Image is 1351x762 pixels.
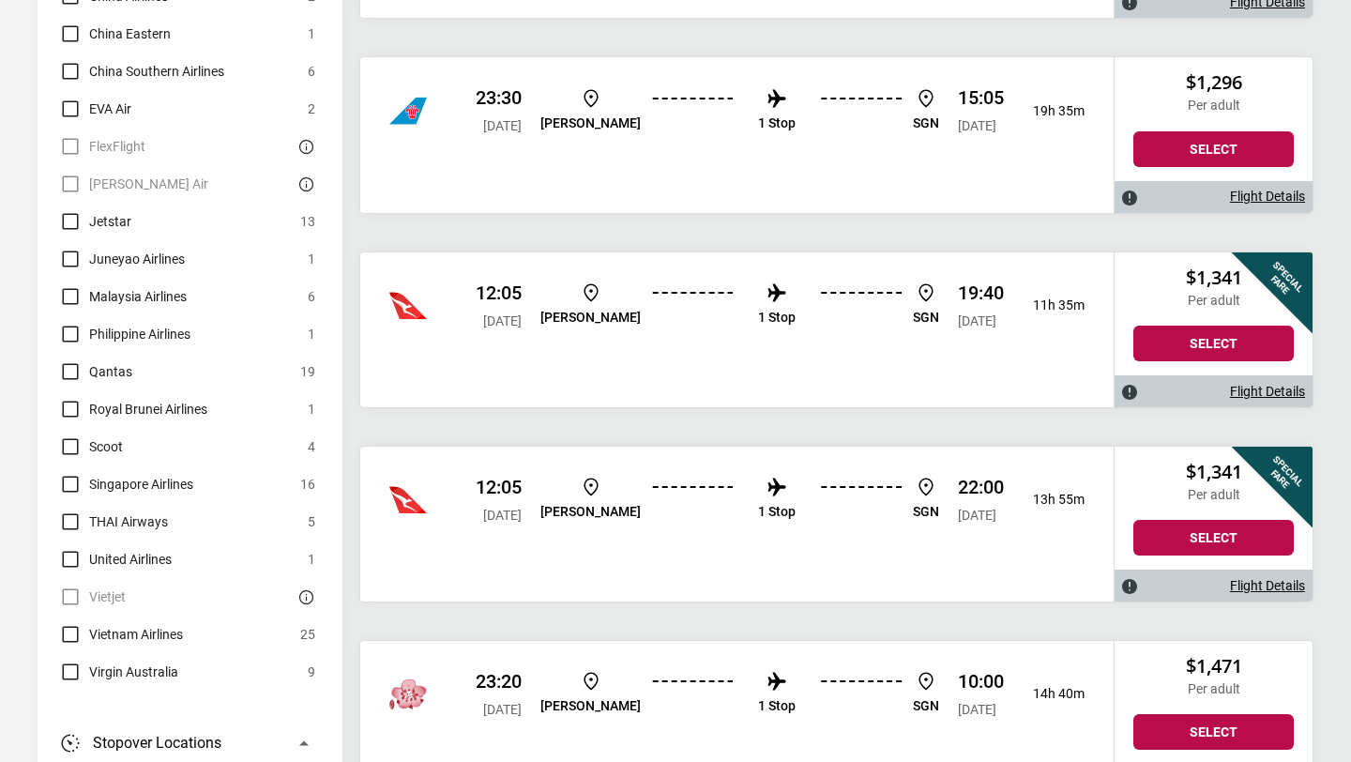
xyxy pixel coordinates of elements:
[360,57,1114,212] div: China Southern Airlines 23:30 [DATE] [PERSON_NAME] 1 Stop SGN 15:05 [DATE] 19h 35m
[89,435,123,458] span: Scoot
[540,698,641,714] p: [PERSON_NAME]
[308,511,315,533] span: 5
[360,252,1114,407] div: Qantas 12:05 [DATE] [PERSON_NAME] 1 Stop SGN 19:40 [DATE] 11h 35m
[958,702,996,717] span: [DATE]
[958,86,1004,109] p: 15:05
[293,586,315,608] button: There are currently no flights matching this search criteria. Try removing some search filters.
[308,23,315,45] span: 1
[1230,189,1305,205] a: Flight Details
[360,447,1114,602] div: Qantas 12:05 [DATE] [PERSON_NAME] 1 Stop SGN 22:00 [DATE] 13h 55m
[308,285,315,308] span: 6
[59,435,123,458] label: Scoot
[1115,570,1313,601] div: Flight Details
[308,661,315,683] span: 9
[1133,520,1294,556] button: Select
[758,310,796,326] p: 1 Stop
[1019,297,1085,313] p: 11h 35m
[958,313,996,328] span: [DATE]
[540,115,641,131] p: [PERSON_NAME]
[1133,655,1294,678] h2: $1,471
[483,118,522,133] span: [DATE]
[389,287,427,325] img: China Airlines
[483,702,522,717] span: [DATE]
[1133,714,1294,750] button: Select
[1115,375,1313,406] div: Flight Details
[300,360,315,383] span: 19
[913,310,939,326] p: SGN
[483,313,522,328] span: [DATE]
[1230,384,1305,400] a: Flight Details
[958,476,1004,498] p: 22:00
[300,473,315,495] span: 16
[389,481,427,519] img: China Southern Airlines
[59,511,168,533] label: THAI Airways
[59,23,171,45] label: China Eastern
[1230,578,1305,594] a: Flight Details
[476,476,522,498] p: 12:05
[308,548,315,571] span: 1
[540,504,641,520] p: [PERSON_NAME]
[59,360,132,383] label: Qantas
[308,398,315,420] span: 1
[308,60,315,83] span: 6
[59,623,183,646] label: Vietnam Airlines
[1019,686,1085,702] p: 14h 40m
[59,285,187,308] label: Malaysia Airlines
[758,504,796,520] p: 1 Stop
[59,398,207,420] label: Royal Brunei Airlines
[293,135,315,158] button: There are currently no flights matching this search criteria. Try removing some search filters.
[59,661,178,683] label: Virgin Australia
[59,60,224,83] label: China Southern Airlines
[913,698,939,714] p: SGN
[1019,492,1085,508] p: 13h 55m
[389,676,427,713] img: China Eastern
[308,98,315,120] span: 2
[758,698,796,714] p: 1 Stop
[1133,98,1294,114] p: Per adult
[1019,103,1085,119] p: 19h 35m
[300,623,315,646] span: 25
[1133,267,1294,289] h2: $1,341
[958,282,1004,304] p: 19:40
[89,23,171,45] span: China Eastern
[89,210,131,233] span: Jetstar
[89,548,172,571] span: United Airlines
[308,435,315,458] span: 4
[89,60,224,83] span: China Southern Airlines
[89,473,193,495] span: Singapore Airlines
[476,282,522,304] p: 12:05
[483,508,522,523] span: [DATE]
[308,323,315,345] span: 1
[59,210,131,233] label: Jetstar
[89,661,178,683] span: Virgin Australia
[758,115,796,131] p: 1 Stop
[1115,181,1313,212] div: Flight Details
[89,398,207,420] span: Royal Brunei Airlines
[540,310,641,326] p: [PERSON_NAME]
[89,248,185,270] span: Juneyao Airlines
[89,360,132,383] span: Qantas
[1133,461,1294,483] h2: $1,341
[89,285,187,308] span: Malaysia Airlines
[89,323,190,345] span: Philippine Airlines
[1133,71,1294,94] h2: $1,296
[1133,326,1294,361] button: Select
[913,115,939,131] p: SGN
[59,323,190,345] label: Philippine Airlines
[59,548,172,571] label: United Airlines
[293,173,315,195] button: There are currently no flights matching this search criteria. Try removing some search filters.
[1133,131,1294,167] button: Select
[59,473,193,495] label: Singapore Airlines
[958,508,996,523] span: [DATE]
[1133,293,1294,309] p: Per adult
[59,248,185,270] label: Juneyao Airlines
[93,732,221,754] h3: Stopover Locations
[958,118,996,133] span: [DATE]
[308,248,315,270] span: 1
[389,92,427,130] img: China Airlines
[59,98,131,120] label: EVA Air
[89,511,168,533] span: THAI Airways
[476,86,522,109] p: 23:30
[913,504,939,520] p: SGN
[89,98,131,120] span: EVA Air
